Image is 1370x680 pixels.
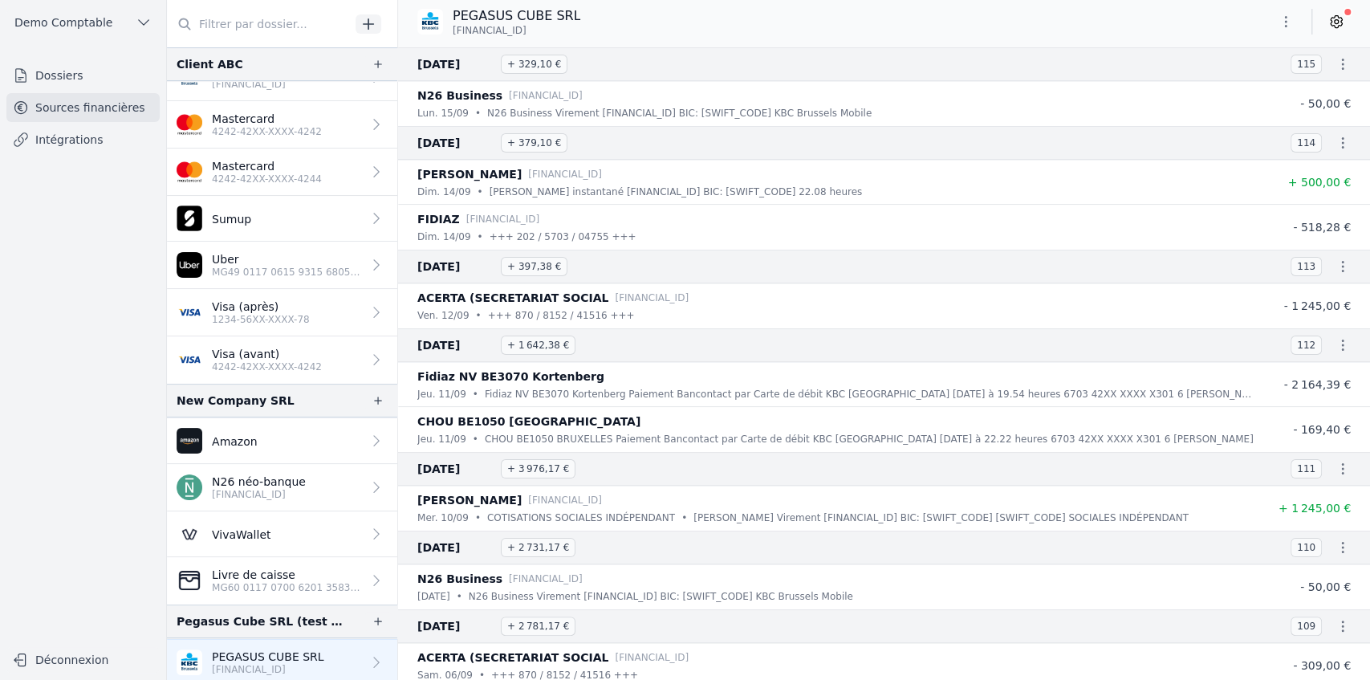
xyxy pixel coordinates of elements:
[473,431,478,447] div: •
[417,336,494,355] span: [DATE]
[417,165,522,184] p: [PERSON_NAME]
[167,10,350,39] input: Filtrer par dossier...
[501,55,567,74] span: + 329,10 €
[1300,97,1351,110] span: - 50,00 €
[417,307,469,324] p: ven. 12/09
[417,569,502,588] p: N26 Business
[417,459,494,478] span: [DATE]
[475,307,481,324] div: •
[477,229,482,245] div: •
[487,105,872,121] p: N26 Business Virement [FINANCIAL_ID] BIC: [SWIFT_CODE] KBC Brussels Mobile
[177,391,295,410] div: New Company SRL
[6,10,160,35] button: Demo Comptable
[473,386,478,402] div: •
[475,105,481,121] div: •
[6,93,160,122] a: Sources financières
[6,647,160,673] button: Déconnexion
[501,459,575,478] span: + 3 976,17 €
[509,571,583,587] p: [FINANCIAL_ID]
[1287,176,1351,189] span: + 500,00 €
[167,289,397,336] a: Visa (après) 1234-56XX-XXXX-78
[1293,221,1351,234] span: - 518,28 €
[177,299,202,325] img: visa.png
[1283,299,1351,312] span: - 1 245,00 €
[177,206,202,231] img: apple-touch-icon-1.png
[453,6,580,26] p: PEGASUS CUBE SRL
[485,431,1254,447] p: CHOU BE1050 BRUXELLES Paiement Bancontact par Carte de débit KBC [GEOGRAPHIC_DATA] [DATE] à 22.22...
[167,336,397,384] a: Visa (avant) 4242-42XX-XXXX-4242
[177,55,243,74] div: Client ABC
[417,184,470,200] p: dim. 14/09
[457,588,462,605] div: •
[212,125,322,138] p: 4242-42XX-XXXX-4242
[417,491,522,510] p: [PERSON_NAME]
[177,568,202,593] img: CleanShot-202025-05-26-20at-2016.10.27-402x.png
[177,474,202,500] img: n26.png
[485,386,1254,402] p: Fidiaz NV BE3070 Kortenberg Paiement Bancontact par Carte de débit KBC [GEOGRAPHIC_DATA] [DATE] à...
[417,538,494,557] span: [DATE]
[417,617,494,636] span: [DATE]
[477,184,482,200] div: •
[1293,659,1351,672] span: - 309,00 €
[1279,502,1351,515] span: + 1 245,00 €
[212,158,322,174] p: Mastercard
[1291,257,1322,276] span: 113
[417,9,443,35] img: KBC_BRUSSELS_KREDBEBB.png
[490,184,863,200] p: [PERSON_NAME] instantané [FINANCIAL_ID] BIC: [SWIFT_CODE] 22.08 heures
[167,417,397,464] a: Amazon
[681,510,687,526] div: •
[212,78,362,91] p: [FINANCIAL_ID]
[212,474,306,490] p: N26 néo-banque
[212,173,322,185] p: 4242-42XX-XXXX-4244
[615,649,689,666] p: [FINANCIAL_ID]
[417,133,494,153] span: [DATE]
[417,648,608,667] p: ACERTA (SECRETARIAT SOCIAL
[417,86,502,105] p: N26 Business
[167,242,397,289] a: Uber MG49 0117 0615 9315 6805 8790 889
[1283,378,1351,391] span: - 2 164,39 €
[417,55,494,74] span: [DATE]
[212,360,322,373] p: 4242-42XX-XXXX-4242
[14,14,112,31] span: Demo Comptable
[177,428,202,454] img: Amazon.png
[417,105,469,121] p: lun. 15/09
[417,431,466,447] p: jeu. 11/09
[1291,133,1322,153] span: 114
[528,492,602,508] p: [FINANCIAL_ID]
[6,61,160,90] a: Dossiers
[212,663,324,676] p: [FINANCIAL_ID]
[167,196,397,242] a: Sumup
[501,617,575,636] span: + 2 781,17 €
[212,434,258,450] p: Amazon
[212,211,251,227] p: Sumup
[212,111,322,127] p: Mastercard
[1300,580,1351,593] span: - 50,00 €
[177,612,346,631] div: Pegasus Cube SRL (test revoked account)
[417,412,640,431] p: CHOU BE1050 [GEOGRAPHIC_DATA]
[417,510,469,526] p: mer. 10/09
[177,347,202,373] img: visa.png
[487,510,675,526] p: COTISATIONS SOCIALES INDÉPENDANT
[417,288,608,307] p: ACERTA (SECRETARIAT SOCIAL
[1291,538,1322,557] span: 110
[212,313,310,326] p: 1234-56XX-XXXX-78
[475,510,481,526] div: •
[528,166,602,182] p: [FINANCIAL_ID]
[469,588,853,605] p: N26 Business Virement [FINANCIAL_ID] BIC: [SWIFT_CODE] KBC Brussels Mobile
[177,112,202,137] img: imageedit_2_6530439554.png
[177,159,202,185] img: imageedit_2_6530439554.png
[1291,617,1322,636] span: 109
[212,581,362,594] p: MG60 0117 0700 6201 3583 9407 469
[417,588,450,605] p: [DATE]
[167,464,397,511] a: N26 néo-banque [FINANCIAL_ID]
[615,290,689,306] p: [FINANCIAL_ID]
[177,252,202,278] img: de0e97ed977ad313.png
[417,367,604,386] p: Fidiaz NV BE3070 Kortenberg
[212,346,322,362] p: Visa (avant)
[501,538,575,557] span: + 2 731,17 €
[1291,55,1322,74] span: 115
[167,511,397,557] a: VivaWallet
[501,336,575,355] span: + 1 642,38 €
[212,488,306,501] p: [FINANCIAL_ID]
[490,229,636,245] p: +++ 202 / 5703 / 04755 +++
